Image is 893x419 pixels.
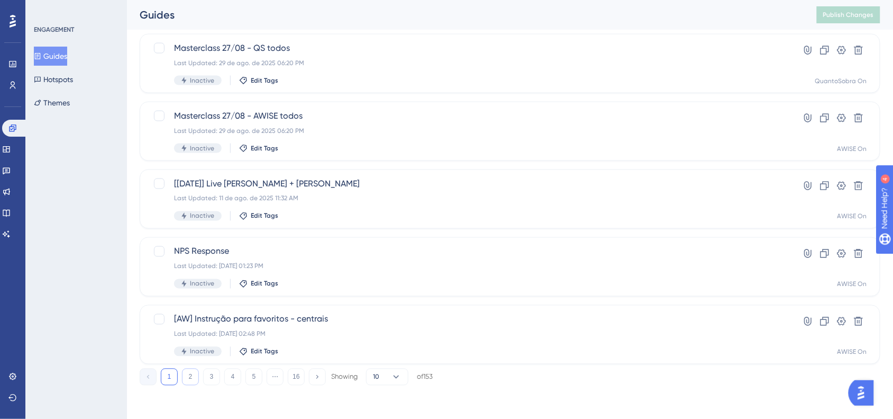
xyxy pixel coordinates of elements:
span: Masterclass 27/08 - AWISE todos [174,110,761,122]
span: Edit Tags [251,347,278,356]
button: 3 [203,369,220,386]
button: 10 [366,369,408,386]
div: Last Updated: 11 de ago. de 2025 11:32 AM [174,194,761,203]
div: Last Updated: [DATE] 02:48 PM [174,330,761,338]
iframe: UserGuiding AI Assistant Launcher [849,377,880,409]
button: Edit Tags [239,212,278,220]
div: Last Updated: [DATE] 01:23 PM [174,262,761,271]
span: [[DATE]] Live [PERSON_NAME] + [PERSON_NAME] [174,177,761,190]
button: 4 [224,369,241,386]
span: Inactive [190,280,214,288]
button: Edit Tags [239,144,278,153]
button: Themes [34,93,70,112]
span: Masterclass 27/08 - QS todos [174,42,761,55]
div: AWISE On [837,212,867,221]
span: Inactive [190,144,214,153]
button: 5 [245,369,262,386]
button: Publish Changes [817,6,880,23]
span: Edit Tags [251,144,278,153]
span: Inactive [190,347,214,356]
span: [AW] Instrução para favoritos - centrais [174,313,761,326]
div: AWISE On [837,145,867,153]
div: QuantoSobra On [815,77,867,85]
span: Inactive [190,212,214,220]
span: Inactive [190,76,214,85]
div: of 153 [417,372,433,382]
span: NPS Response [174,245,761,258]
div: AWISE On [837,348,867,356]
div: Showing [331,372,358,382]
button: Edit Tags [239,347,278,356]
button: Edit Tags [239,280,278,288]
div: Last Updated: 29 de ago. de 2025 06:20 PM [174,59,761,67]
button: ⋯ [267,369,284,386]
div: Guides [140,7,790,22]
span: Edit Tags [251,76,278,85]
div: 4 [74,5,77,14]
span: Edit Tags [251,280,278,288]
button: 16 [288,369,305,386]
span: 10 [373,373,379,381]
button: 1 [161,369,178,386]
button: 2 [182,369,199,386]
span: Publish Changes [823,11,874,19]
span: Need Help? [25,3,66,15]
span: Edit Tags [251,212,278,220]
button: Guides [34,47,67,66]
button: Hotspots [34,70,73,89]
div: AWISE On [837,280,867,289]
div: Last Updated: 29 de ago. de 2025 06:20 PM [174,127,761,135]
button: Edit Tags [239,76,278,85]
div: ENGAGEMENT [34,25,74,34]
